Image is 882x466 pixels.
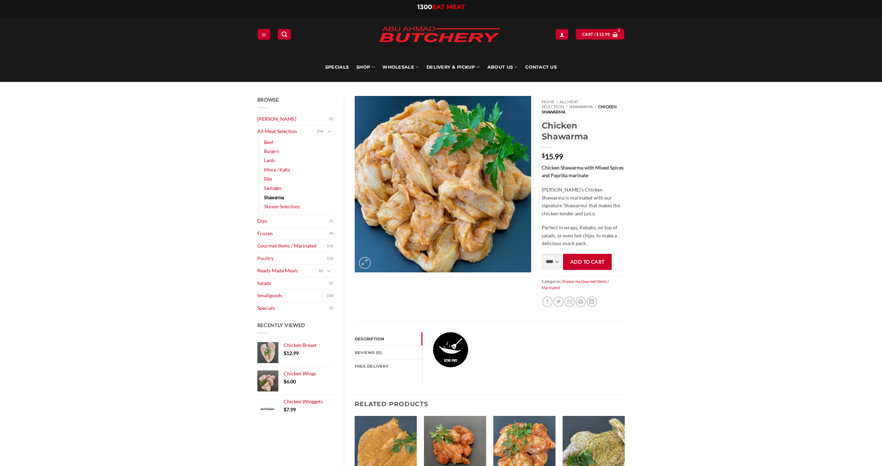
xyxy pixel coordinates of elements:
[284,342,317,348] span: Chicken Breast
[587,297,597,307] a: Share on LinkedIn
[284,350,286,356] span: $
[565,104,568,109] span: //
[264,183,282,193] a: Sausages
[258,29,270,39] a: Menu
[257,97,279,103] span: Browse
[356,53,375,82] a: SHOP
[257,302,329,314] a: Specials
[542,276,625,293] span: Categories: ,
[582,31,610,37] span: Cart /
[596,31,599,37] span: $
[355,332,422,346] a: Description
[264,138,273,147] a: Beef
[576,29,624,39] a: View cart
[542,297,553,307] a: Share on Facebook
[257,252,327,265] a: Poultry
[257,277,329,290] a: Salads
[564,297,575,307] a: Email to a Friend
[569,104,593,109] a: Shawarma
[359,257,371,269] a: Zoom
[525,53,557,82] a: Contact Us
[355,346,422,359] a: Reviews (0)
[329,216,333,227] span: (5)
[257,265,319,277] a: Ready Made Meals
[284,378,296,384] bdi: 6.00
[596,32,610,36] bdi: 12.99
[542,99,578,109] a: All Meat Selection
[327,291,333,301] span: (18)
[319,266,323,276] span: (2)
[426,53,480,82] a: Delivery & Pickup
[542,104,616,114] span: Chicken Shawarma
[264,193,284,202] a: Shawarma
[284,378,286,384] span: $
[563,254,612,270] button: Add to cart
[542,165,624,179] strong: Chicken Shawarma with Mixed Spices and Paprika marinate
[257,113,329,125] a: [PERSON_NAME]
[284,370,316,376] span: Chicken Wings
[257,125,317,138] a: All Meat Selection
[417,3,432,11] span: 1300
[264,156,275,165] a: Lamb
[327,253,333,264] span: (12)
[264,174,272,183] a: Ribs
[576,297,586,307] a: Pin on Pinterest
[257,290,327,302] a: Smallgoods
[257,322,306,328] span: Recently Viewed
[278,29,291,39] a: Search
[264,165,290,174] a: Mince / Kafta
[284,342,334,348] a: Chicken Breast
[562,279,581,284] a: Shawarma
[542,152,563,161] bdi: 15.99
[325,53,349,82] a: Specials
[264,202,300,211] a: Skewer Selections
[373,22,506,48] img: Abu Ahmad Butchery
[284,398,334,405] a: Chicken Winggets
[257,240,327,252] a: Gourmet Items / Marinated
[556,29,568,39] a: Login
[329,228,333,239] span: (9)
[355,360,422,373] a: FREE Delivery
[382,53,419,82] a: Wholesale
[325,267,333,275] button: Toggle
[542,99,555,104] a: Home
[284,370,334,377] a: Chicken Wings
[542,153,545,158] span: $
[556,99,558,104] span: //
[317,126,323,137] span: (74)
[594,104,597,109] span: //
[284,350,299,356] bdi: 12.99
[487,53,518,82] a: About Us
[542,279,609,290] a: Gourmet Items / Marinated
[542,224,625,248] p: Perfect in wraps, Kebabs, on top of salads, or even hot chips, to make a delicious snack pack.
[329,303,333,313] span: (1)
[257,215,329,227] a: Dips
[284,398,323,404] span: Chicken Winggets
[432,3,465,11] span: EAT MEAT
[554,297,564,307] a: Share on Twitter
[257,228,329,240] a: Frozen
[355,96,531,272] img: Chicken Shawarma
[542,120,625,142] h1: Chicken Shawarma
[284,406,296,412] bdi: 7.99
[433,332,468,367] img: Chicken Shawarma
[329,114,333,124] span: (2)
[329,278,333,288] span: (2)
[542,186,625,217] p: [PERSON_NAME]’s Chicken Shawarma is marinated with our signature ‘Shawarma’ that makes the chicke...
[417,3,465,11] a: 1300EAT MEAT
[327,241,333,251] span: (13)
[264,147,279,156] a: Burgers
[325,128,333,135] button: Toggle
[284,406,286,412] span: $
[355,395,625,413] h3: Related products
